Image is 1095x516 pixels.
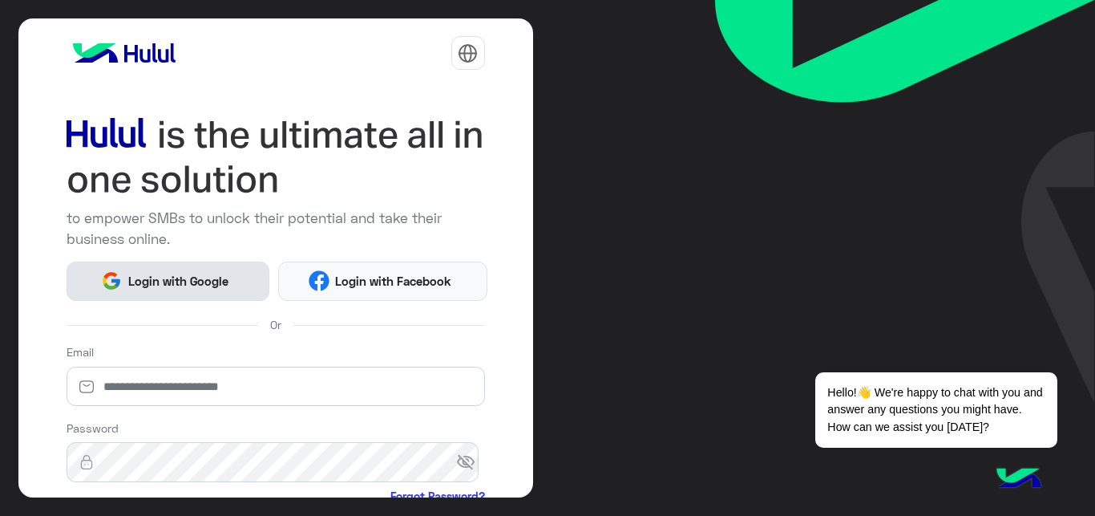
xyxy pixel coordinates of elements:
button: Login with Facebook [278,262,487,301]
label: Email [67,343,94,360]
img: Google [101,270,122,291]
span: Login with Google [122,272,234,291]
img: lock [67,454,107,470]
img: hulul-logo.png [991,452,1047,508]
img: logo [67,37,182,69]
span: visibility_off [456,448,485,477]
label: Password [67,420,119,437]
a: Forgot Password? [390,488,485,505]
p: to empower SMBs to unlock their potential and take their business online. [67,208,485,250]
img: email [67,379,107,395]
span: Hello!👋 We're happy to chat with you and answer any questions you might have. How can we assist y... [815,372,1057,448]
span: Or [270,316,281,333]
span: Login with Facebook [329,272,458,291]
img: hululLoginTitle_EN.svg [67,112,485,202]
button: Login with Google [67,262,270,301]
img: tab [458,43,478,63]
img: Facebook [309,270,329,291]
